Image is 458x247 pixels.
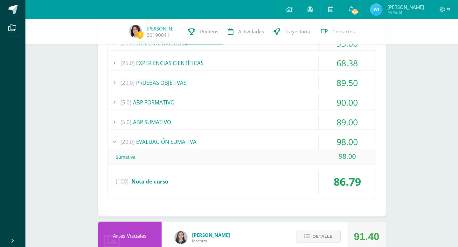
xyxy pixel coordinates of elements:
span: Nota de curso [131,178,168,185]
span: (5.0) [121,95,131,110]
span: 2 [136,31,143,39]
div: 98.00 [319,135,376,149]
span: (5.0) [121,115,131,129]
div: 89.50 [319,76,376,90]
div: PRUEBAS OBJETIVAS [108,76,376,90]
a: Actividades [223,19,269,44]
img: 5f208b6153f76c114c7bc7e2762e3eb4.png [129,25,142,37]
span: Maestro [192,238,230,244]
div: ABP SUMATIVO [108,115,376,129]
span: Detalle [312,230,332,242]
div: EVALUACIÓN SUMATIVA [108,135,376,149]
a: Punteos [183,19,223,44]
div: 89.00 [319,115,376,129]
span: [PERSON_NAME] [192,232,230,238]
span: Punteos [200,28,218,35]
div: 98.00 [319,149,376,164]
span: (20.0) [121,135,135,149]
span: Actividades [238,28,264,35]
span: 843 [351,8,358,15]
a: 20190041 [147,32,170,38]
span: (20.0) [121,76,135,90]
span: (25.0) [121,56,135,70]
a: Trayectoria [269,19,315,44]
div: 86.79 [319,170,376,194]
div: ABP FORMATIVO [108,95,376,110]
span: Trayectoria [285,28,310,35]
div: 68.38 [319,56,376,70]
img: a78ae4a80cf3552b8ec06801a65d1112.png [370,3,383,16]
div: 90.00 [319,95,376,110]
button: Detalle [296,230,341,243]
div: Sumativa [108,150,376,164]
div: EXPERIENCIAS CIENTÍFICAS [108,56,376,70]
span: Contactos [332,28,355,35]
span: Mi Perfil [387,10,424,15]
a: Contactos [315,19,359,44]
img: 35694fb3d471466e11a043d39e0d13e5.png [175,231,187,244]
a: [PERSON_NAME] [147,25,178,32]
span: (100) [116,170,128,194]
span: [PERSON_NAME] [387,4,424,10]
